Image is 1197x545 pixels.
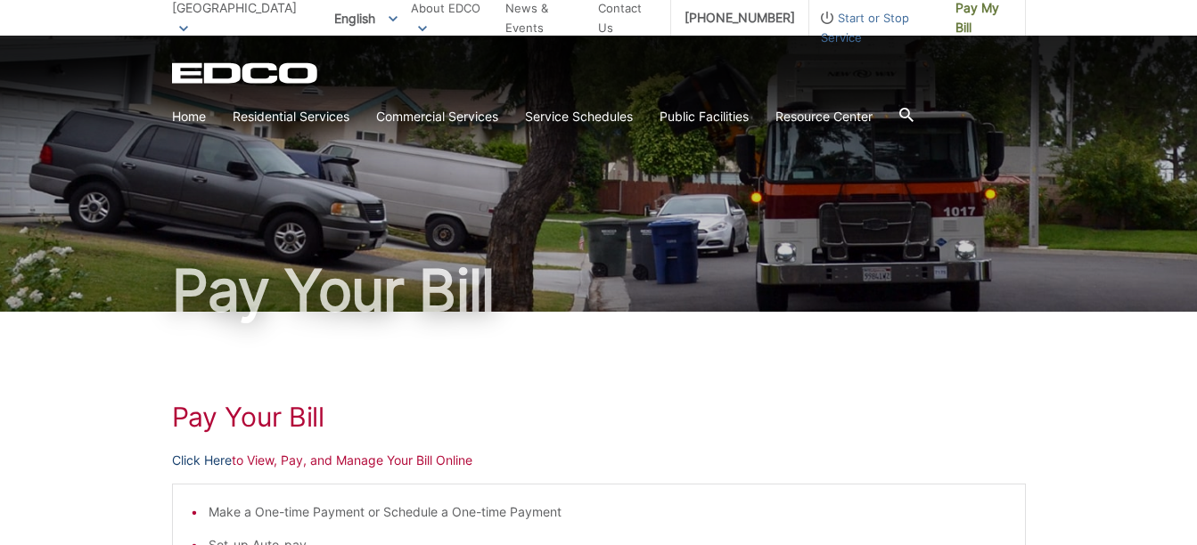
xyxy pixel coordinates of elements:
p: to View, Pay, and Manage Your Bill Online [172,451,1026,470]
a: Commercial Services [376,107,498,126]
h1: Pay Your Bill [172,262,1026,319]
li: Make a One-time Payment or Schedule a One-time Payment [209,502,1007,522]
a: Resource Center [775,107,873,126]
h1: Pay Your Bill [172,401,1026,433]
a: Click Here [172,451,232,470]
a: EDCD logo. Return to the homepage. [172,62,320,84]
a: Public Facilities [660,107,749,126]
span: English [321,4,411,33]
a: Service Schedules [525,107,633,126]
a: Residential Services [233,107,349,126]
a: Home [172,107,206,126]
